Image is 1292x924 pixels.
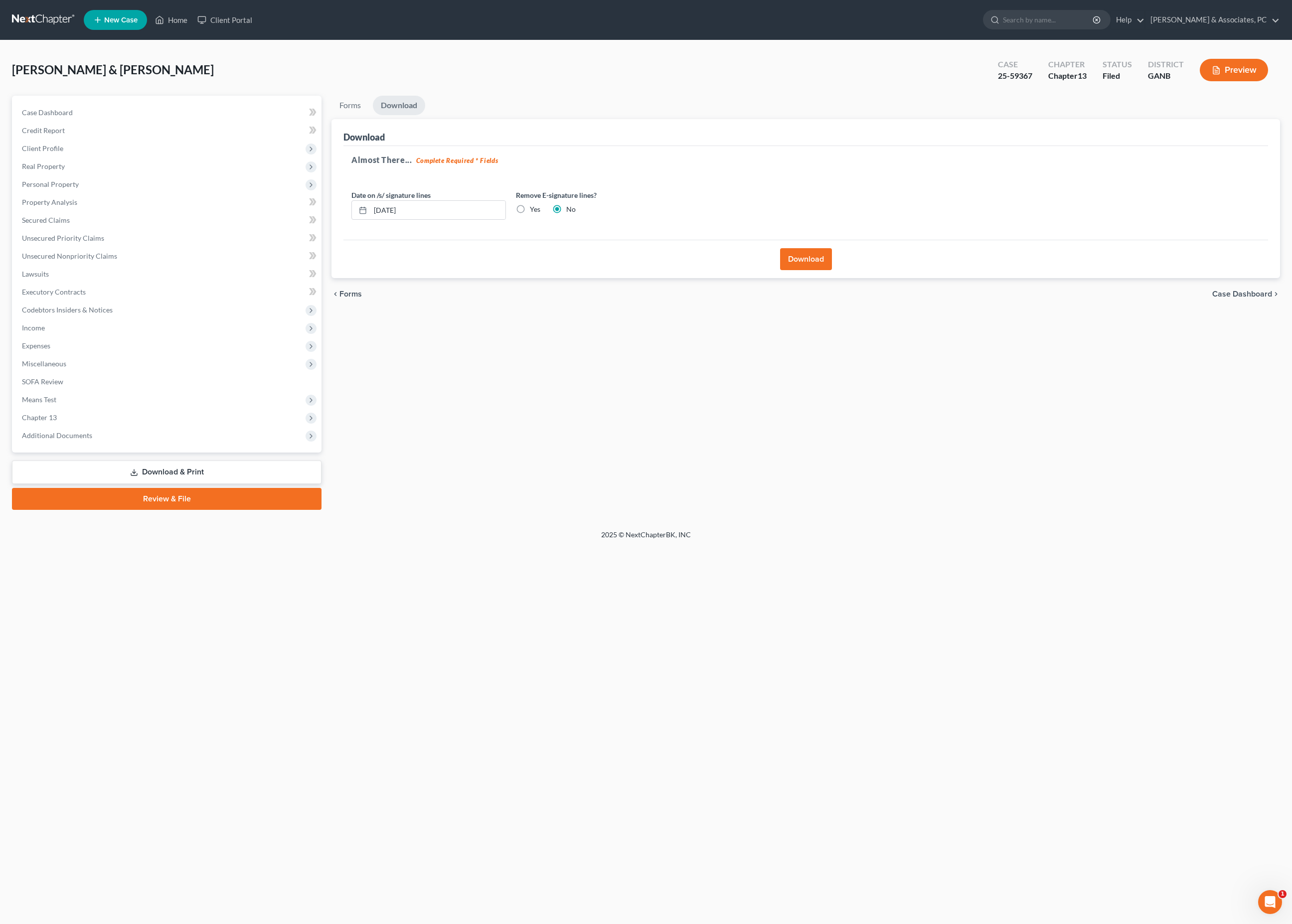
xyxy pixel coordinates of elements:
[22,162,65,170] span: Real Property
[12,62,214,77] span: [PERSON_NAME] & [PERSON_NAME]
[1111,11,1144,29] a: Help
[1048,70,1087,82] div: Chapter
[192,11,257,29] a: Client Portal
[22,180,79,188] span: Personal Property
[1212,290,1272,298] span: Case Dashboard
[331,96,369,115] a: Forms
[22,413,57,422] span: Chapter 13
[14,247,322,265] a: Unsecured Nonpriority Claims
[1148,70,1184,82] div: GANB
[1145,11,1280,29] a: [PERSON_NAME] & Associates, PC
[998,59,1032,70] div: Case
[351,154,1260,166] h5: Almost There...
[1048,59,1087,70] div: Chapter
[22,377,63,386] span: SOFA Review
[22,395,56,404] span: Means Test
[22,234,104,242] span: Unsecured Priority Claims
[12,488,322,510] a: Review & File
[14,229,322,247] a: Unsecured Priority Claims
[530,204,540,214] label: Yes
[362,530,930,548] div: 2025 © NextChapterBK, INC
[14,122,322,140] a: Credit Report
[373,96,425,115] a: Download
[1003,10,1094,29] input: Search by name...
[343,131,385,143] div: Download
[1279,890,1287,898] span: 1
[22,252,117,260] span: Unsecured Nonpriority Claims
[22,126,65,135] span: Credit Report
[22,216,70,224] span: Secured Claims
[339,290,362,298] span: Forms
[1103,70,1132,82] div: Filed
[14,373,322,391] a: SOFA Review
[998,70,1032,82] div: 25-59367
[416,156,498,164] strong: Complete Required * Fields
[1103,59,1132,70] div: Status
[14,193,322,211] a: Property Analysis
[1200,59,1268,81] button: Preview
[12,461,322,484] a: Download & Print
[1078,71,1087,80] span: 13
[1212,290,1280,298] a: Case Dashboard chevron_right
[22,306,113,314] span: Codebtors Insiders & Notices
[331,290,375,298] button: chevron_left Forms
[331,290,339,298] i: chevron_left
[22,270,49,278] span: Lawsuits
[14,265,322,283] a: Lawsuits
[22,198,77,206] span: Property Analysis
[1258,890,1282,914] iframe: Intercom live chat
[1272,290,1280,298] i: chevron_right
[780,248,832,270] button: Download
[22,341,50,350] span: Expenses
[370,201,505,220] input: MM/DD/YYYY
[351,190,431,200] label: Date on /s/ signature lines
[22,323,45,332] span: Income
[14,104,322,122] a: Case Dashboard
[22,144,63,153] span: Client Profile
[566,204,576,214] label: No
[14,211,322,229] a: Secured Claims
[22,359,66,368] span: Miscellaneous
[104,16,138,24] span: New Case
[22,108,73,117] span: Case Dashboard
[1148,59,1184,70] div: District
[22,431,92,440] span: Additional Documents
[516,190,670,200] label: Remove E-signature lines?
[22,288,86,296] span: Executory Contracts
[150,11,192,29] a: Home
[14,283,322,301] a: Executory Contracts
